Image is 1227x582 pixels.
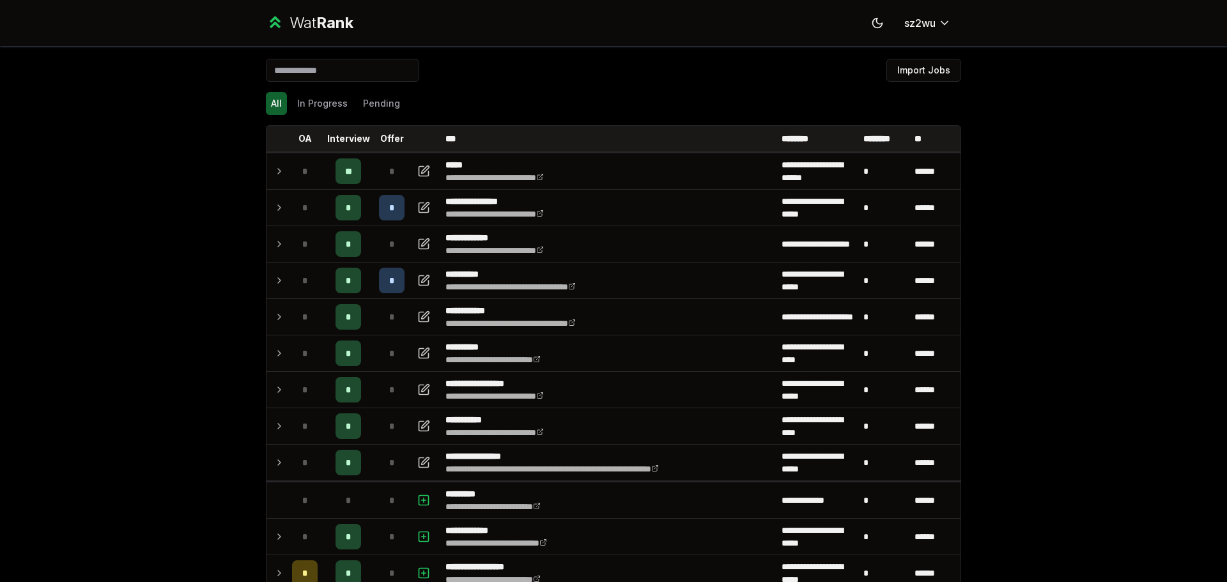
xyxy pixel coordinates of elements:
button: Import Jobs [886,59,961,82]
button: In Progress [292,92,353,115]
button: All [266,92,287,115]
button: sz2wu [894,11,961,34]
p: OA [298,132,312,145]
p: Offer [380,132,404,145]
p: Interview [327,132,370,145]
span: Rank [316,13,353,32]
span: sz2wu [904,15,936,31]
div: Wat [289,13,353,33]
button: Pending [358,92,405,115]
a: WatRank [266,13,353,33]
